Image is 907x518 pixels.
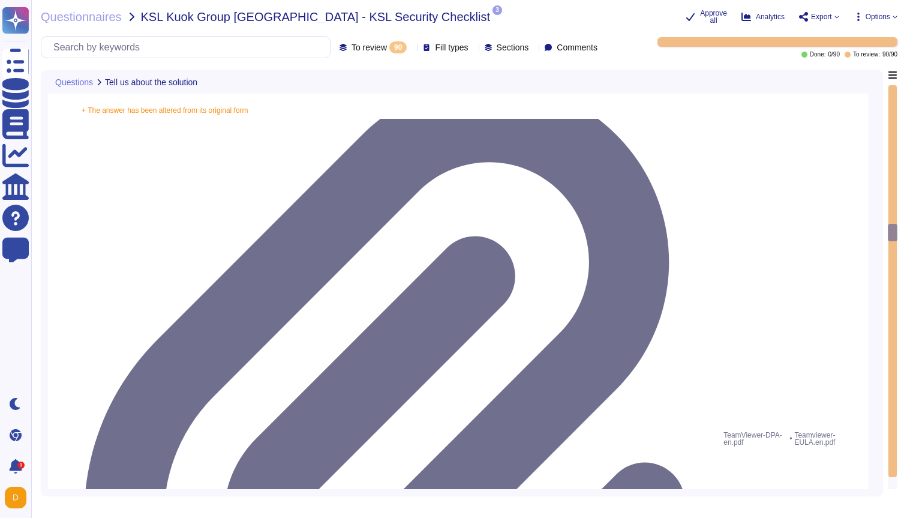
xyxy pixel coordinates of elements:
[492,5,502,15] span: 3
[389,41,407,53] div: 90
[557,43,597,52] span: Comments
[2,484,35,511] button: user
[810,52,826,58] span: Done:
[686,10,727,24] button: Approve all
[82,106,248,115] span: + The answer has been altered from its original form
[700,10,727,24] span: Approve all
[435,43,468,52] span: Fill types
[5,487,26,508] img: user
[789,435,792,442] span: •
[723,429,792,448] span: TeamViewer-DPA-en.pdf
[882,52,897,58] span: 90 / 90
[497,43,529,52] span: Sections
[828,52,839,58] span: 0 / 90
[47,37,330,58] input: Search by keywords
[141,11,490,23] span: KSL Kuok Group [GEOGRAPHIC_DATA] - KSL Security Checklist
[41,11,122,23] span: Questionnaires
[794,429,861,448] span: Teamviewer-EULA.en.pdf
[17,462,25,469] div: 1
[853,52,880,58] span: To review:
[741,12,785,22] button: Analytics
[105,78,197,86] span: Tell us about the solution
[55,78,93,86] span: Questions
[756,13,785,20] span: Analytics
[866,13,890,20] span: Options
[352,43,387,52] span: To review
[811,13,832,20] span: Export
